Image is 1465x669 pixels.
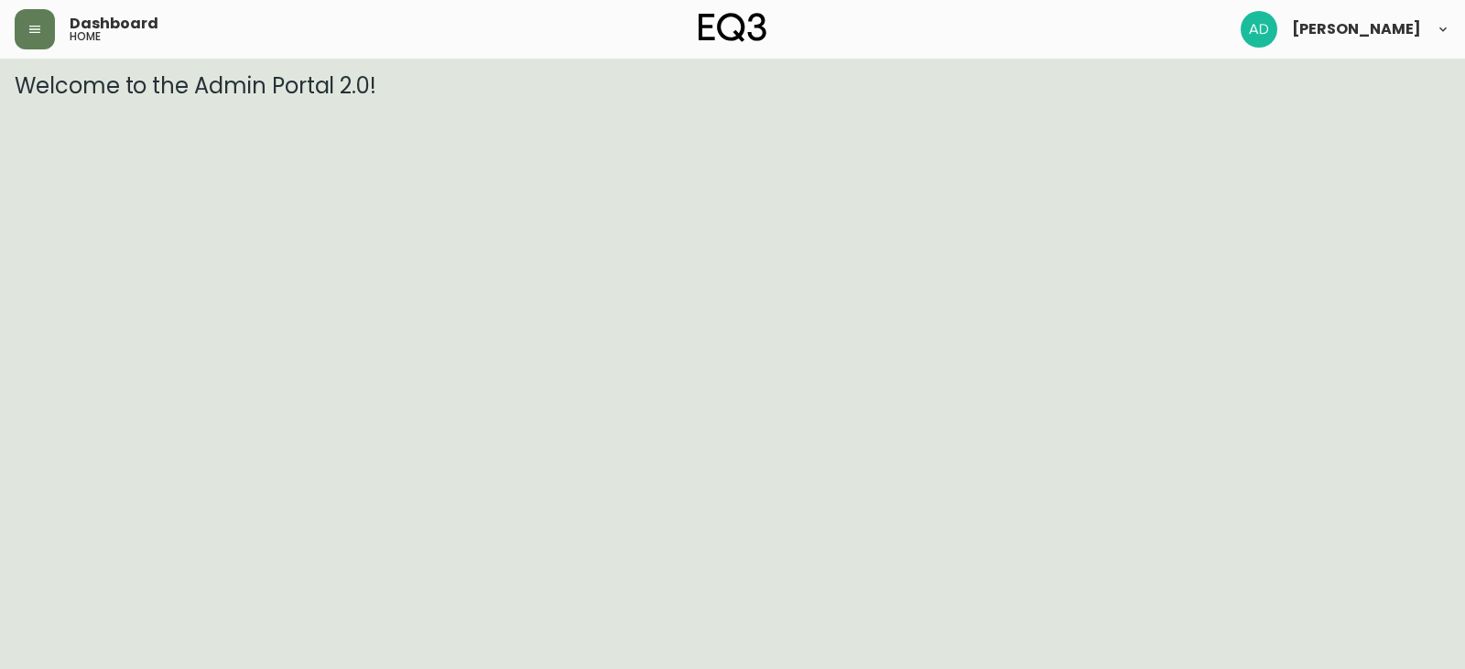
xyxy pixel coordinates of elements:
h3: Welcome to the Admin Portal 2.0! [15,73,1450,99]
h5: home [70,31,101,42]
img: 5042b7eed22bbf7d2bc86013784b9872 [1241,11,1277,48]
img: logo [699,13,766,42]
span: Dashboard [70,16,158,31]
span: [PERSON_NAME] [1292,22,1421,37]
